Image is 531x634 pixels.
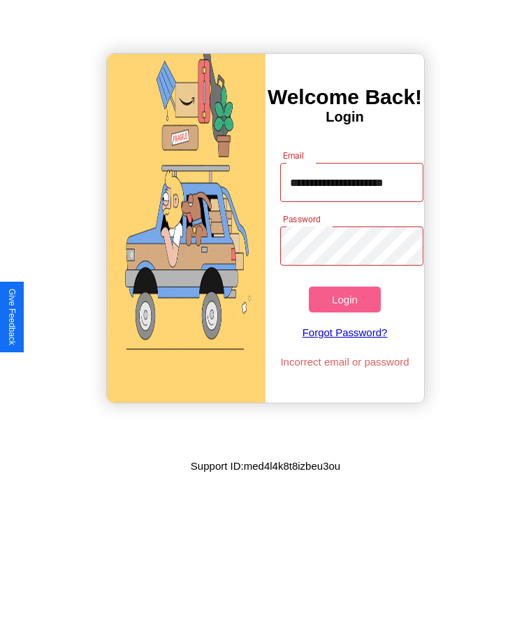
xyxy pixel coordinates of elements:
[265,109,424,125] h4: Login
[273,352,416,371] p: Incorrect email or password
[191,456,340,475] p: Support ID: med4l4k8t8izbeu3ou
[273,312,416,352] a: Forgot Password?
[283,150,305,161] label: Email
[283,213,320,225] label: Password
[7,289,17,345] div: Give Feedback
[107,54,265,403] img: gif
[265,85,424,109] h3: Welcome Back!
[309,287,380,312] button: Login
